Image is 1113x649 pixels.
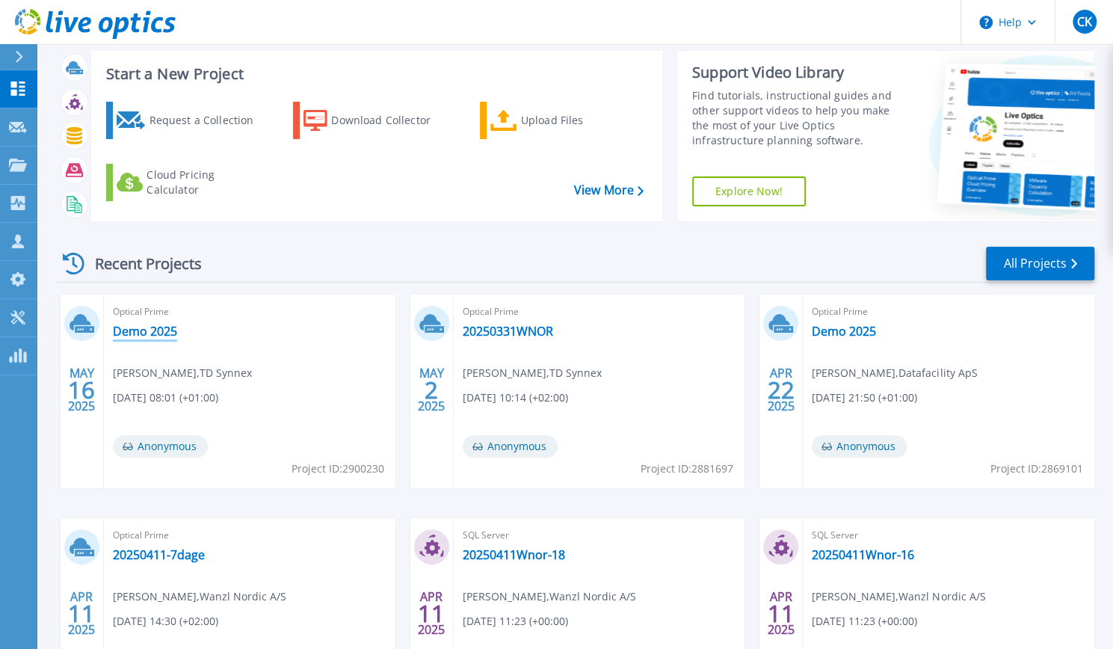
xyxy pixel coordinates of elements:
[113,324,177,339] a: Demo 2025
[768,384,795,396] span: 22
[113,365,252,381] span: [PERSON_NAME] , TD Synnex
[1076,16,1091,28] span: CK
[480,102,647,139] a: Upload Files
[149,105,268,135] div: Request a Collection
[293,102,460,139] a: Download Collector
[113,613,218,630] span: [DATE] 14:30 (+02:00)
[113,435,208,458] span: Anonymous
[417,363,445,417] div: MAY 2025
[418,607,445,620] span: 11
[463,365,602,381] span: [PERSON_NAME] , TD Synnex
[417,586,445,641] div: APR 2025
[463,324,553,339] a: 20250331WNOR
[767,363,795,417] div: APR 2025
[68,607,95,620] span: 11
[641,461,733,477] span: Project ID: 2881697
[812,435,907,458] span: Anonymous
[113,304,386,320] span: Optical Prime
[990,461,1083,477] span: Project ID: 2869101
[113,547,205,562] a: 20250411-7dage
[331,105,451,135] div: Download Collector
[986,247,1094,280] a: All Projects
[106,66,643,82] h3: Start a New Project
[463,547,565,562] a: 20250411Wnor-18
[67,363,96,417] div: MAY 2025
[574,183,644,197] a: View More
[113,390,218,406] span: [DATE] 08:01 (+01:00)
[768,607,795,620] span: 11
[106,164,273,201] a: Cloud Pricing Calculator
[113,588,286,605] span: [PERSON_NAME] , Wanzl Nordic A/S
[463,304,736,320] span: Optical Prime
[812,547,914,562] a: 20250411Wnor-16
[812,304,1085,320] span: Optical Prime
[147,167,266,197] div: Cloud Pricing Calculator
[106,102,273,139] a: Request a Collection
[67,586,96,641] div: APR 2025
[463,527,736,544] span: SQL Server
[521,105,641,135] div: Upload Files
[692,63,901,82] div: Support Video Library
[68,384,95,396] span: 16
[463,390,568,406] span: [DATE] 10:14 (+02:00)
[812,365,977,381] span: [PERSON_NAME] , Datafacility ApS
[425,384,438,396] span: 2
[812,390,917,406] span: [DATE] 21:50 (+01:00)
[812,613,917,630] span: [DATE] 11:23 (+00:00)
[812,324,876,339] a: Demo 2025
[767,586,795,641] div: APR 2025
[463,588,636,605] span: [PERSON_NAME] , Wanzl Nordic A/S
[113,527,386,544] span: Optical Prime
[812,527,1085,544] span: SQL Server
[58,245,222,282] div: Recent Projects
[463,613,568,630] span: [DATE] 11:23 (+00:00)
[692,88,901,148] div: Find tutorials, instructional guides and other support videos to help you make the most of your L...
[812,588,985,605] span: [PERSON_NAME] , Wanzl Nordic A/S
[463,435,558,458] span: Anonymous
[292,461,384,477] span: Project ID: 2900230
[692,176,806,206] a: Explore Now!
